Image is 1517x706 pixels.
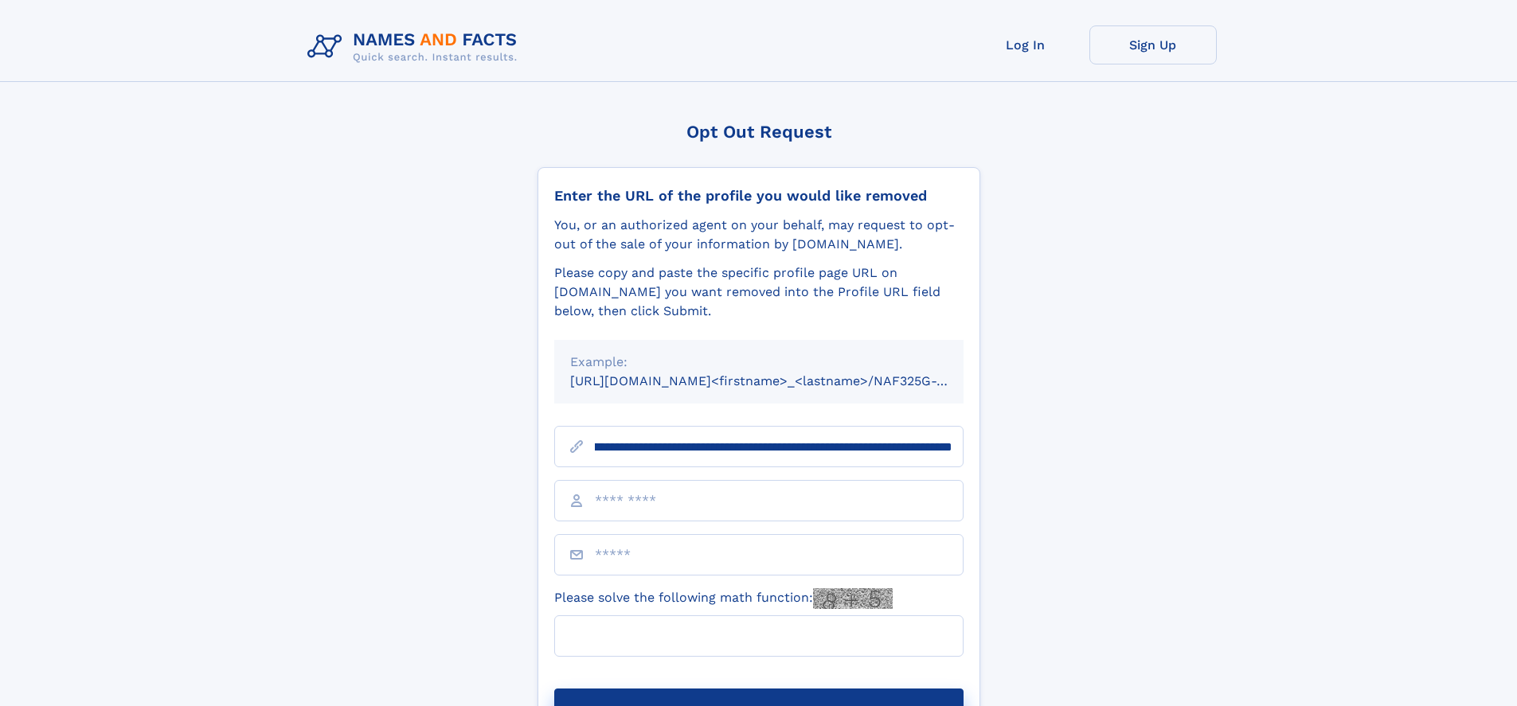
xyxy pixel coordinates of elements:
[554,263,964,321] div: Please copy and paste the specific profile page URL on [DOMAIN_NAME] you want removed into the Pr...
[1089,25,1217,64] a: Sign Up
[538,122,980,142] div: Opt Out Request
[570,373,994,388] small: [URL][DOMAIN_NAME]<firstname>_<lastname>/NAF325G-xxxxxxxx
[554,187,964,205] div: Enter the URL of the profile you would like removed
[570,353,948,372] div: Example:
[301,25,530,68] img: Logo Names and Facts
[962,25,1089,64] a: Log In
[554,588,893,609] label: Please solve the following math function:
[554,216,964,254] div: You, or an authorized agent on your behalf, may request to opt-out of the sale of your informatio...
